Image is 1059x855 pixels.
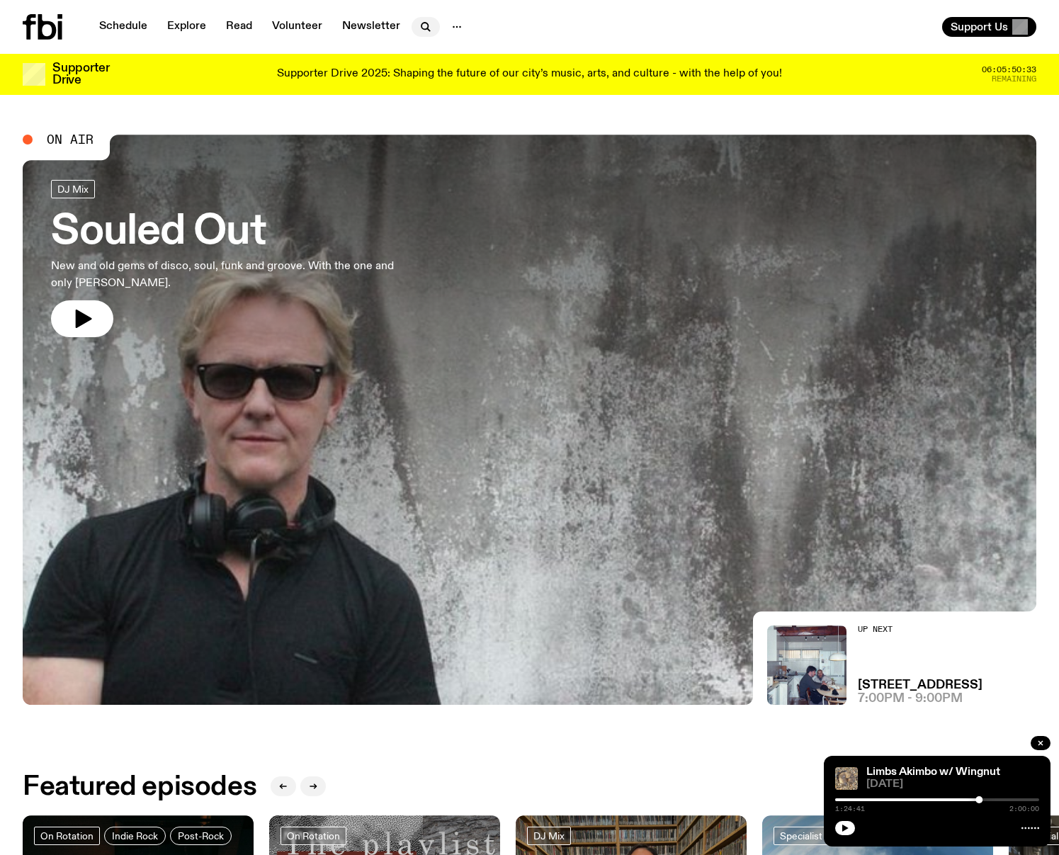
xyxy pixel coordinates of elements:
img: Pat sits at a dining table with his profile facing the camera. Rhea sits to his left facing the c... [767,625,846,705]
span: DJ Mix [57,183,89,194]
a: Souled OutNew and old gems of disco, soul, funk and groove. With the one and only [PERSON_NAME]. [51,180,414,337]
p: New and old gems of disco, soul, funk and groove. With the one and only [PERSON_NAME]. [51,258,414,292]
a: DJ Mix [51,180,95,198]
a: Explore [159,17,215,37]
p: Supporter Drive 2025: Shaping the future of our city’s music, arts, and culture - with the help o... [277,68,782,81]
a: Volunteer [264,17,331,37]
span: Support Us [951,21,1008,33]
span: Remaining [992,75,1036,83]
span: 7:00pm - 9:00pm [858,693,963,705]
span: On Rotation [40,830,94,841]
a: On Rotation [281,827,346,845]
h3: Souled Out [51,213,414,252]
a: [STREET_ADDRESS] [858,679,982,691]
span: 06:05:50:33 [982,66,1036,74]
span: On Rotation [287,830,340,841]
span: Indie Rock [112,830,158,841]
span: Specialist [780,830,822,841]
h3: Supporter Drive [52,62,109,86]
a: Stephen looks directly at the camera, wearing a black tee, black sunglasses and headphones around... [23,135,1036,705]
h2: Up Next [858,625,982,633]
a: Specialist [774,827,829,845]
span: 1:24:41 [835,805,865,812]
a: Read [217,17,261,37]
a: Newsletter [334,17,409,37]
a: On Rotation [34,827,100,845]
a: DJ Mix [527,827,571,845]
span: [DATE] [866,779,1039,790]
a: Limbs Akimbo w/ Wingnut [866,766,1000,778]
button: Support Us [942,17,1036,37]
span: 2:00:00 [1009,805,1039,812]
h2: Featured episodes [23,774,256,800]
span: DJ Mix [533,830,565,841]
span: Post-Rock [178,830,224,841]
a: Schedule [91,17,156,37]
a: Indie Rock [104,827,166,845]
a: Post-Rock [170,827,232,845]
span: On Air [47,133,94,146]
